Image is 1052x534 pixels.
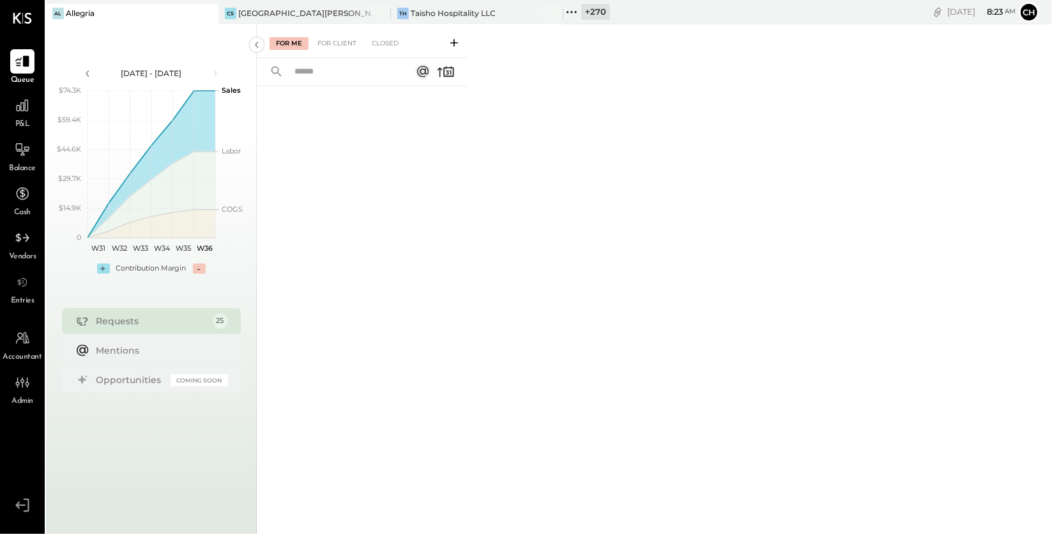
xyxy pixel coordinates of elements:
div: + [97,263,110,274]
text: W36 [196,244,212,253]
a: Entries [1,270,44,307]
span: Entries [11,295,34,307]
span: Vendors [9,251,36,263]
text: 0 [77,233,81,242]
span: Cash [14,207,31,219]
div: [DATE] - [DATE] [97,68,206,79]
div: [GEOGRAPHIC_DATA][PERSON_NAME] [238,8,372,19]
div: Contribution Margin [116,263,187,274]
text: $44.6K [57,145,81,153]
span: Admin [11,396,33,407]
text: $14.9K [59,203,81,212]
span: Queue [11,75,34,86]
div: Taisho Hospitality LLC [411,8,496,19]
text: $59.4K [57,115,81,124]
div: TH [397,8,409,19]
div: CS [225,8,236,19]
div: Coming Soon [171,374,228,386]
div: - [193,263,206,274]
a: Vendors [1,226,44,263]
div: For Client [311,37,363,50]
span: P&L [15,119,30,130]
div: [DATE] [947,6,1016,18]
a: Queue [1,49,44,86]
div: Mentions [96,344,222,357]
div: copy link [931,5,944,19]
text: W32 [112,244,127,253]
div: Al [52,8,64,19]
div: Opportunities [96,373,164,386]
div: + 270 [581,4,610,20]
text: $29.7K [58,174,81,183]
a: Accountant [1,326,44,363]
a: Admin [1,370,44,407]
div: Allegria [66,8,95,19]
text: COGS [222,205,243,214]
text: W33 [133,244,148,253]
a: Cash [1,182,44,219]
div: For Me [270,37,309,50]
div: Closed [365,37,405,50]
a: Balance [1,137,44,175]
text: W31 [91,244,105,253]
div: Requests [96,315,206,327]
button: Ch [1019,2,1039,22]
span: Balance [9,163,36,175]
text: Labor [222,146,241,155]
text: Sales [222,86,241,95]
div: 25 [213,313,228,329]
a: P&L [1,93,44,130]
text: $74.3K [59,86,81,95]
text: W35 [176,244,191,253]
text: W34 [154,244,171,253]
span: Accountant [3,352,42,363]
